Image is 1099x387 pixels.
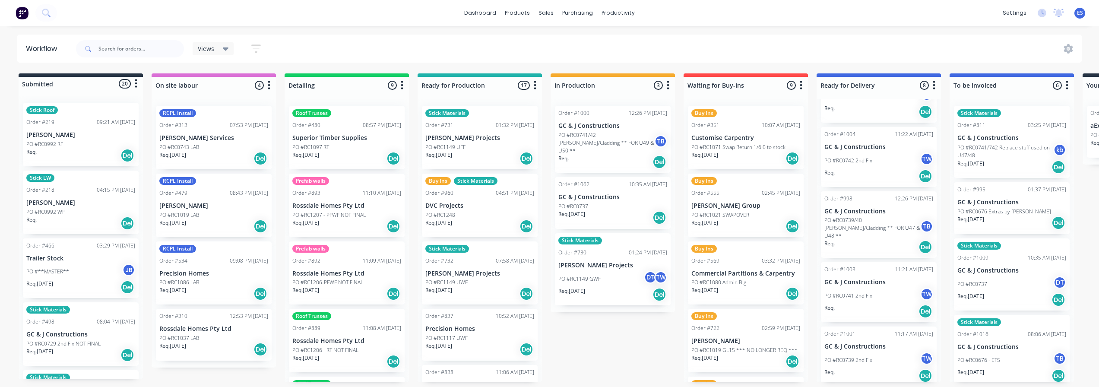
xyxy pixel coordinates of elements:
[785,152,799,165] div: Del
[688,241,804,305] div: Buy InsOrder #56903:32 PM [DATE]Commercial Partitions & CarpentryPO #RC1080 Admin BlgReq.[DATE]Del
[292,151,319,159] p: Req. [DATE]
[386,152,400,165] div: Del
[691,245,717,253] div: Buy Ins
[558,122,667,130] p: GC & J Constructions
[159,177,196,185] div: RCPL Install
[496,121,534,129] div: 01:32 PM [DATE]
[957,292,984,300] p: Req. [DATE]
[120,216,134,230] div: Del
[425,325,534,333] p: Precision Homes
[957,109,1001,117] div: Stick Materials
[954,182,1070,234] div: Order #99501:37 PM [DATE]GC & J ConstructionsPO #RC0676 Extras by [PERSON_NAME]Req.[DATE]Del
[762,189,800,197] div: 02:45 PM [DATE]
[1028,330,1066,338] div: 08:06 AM [DATE]
[691,143,785,151] p: PO #RC1071 Swap Return 1/6.0 to stock
[519,287,533,301] div: Del
[159,334,200,342] p: PO #RC1037 LAB
[292,279,363,286] p: PO #RC1206-PFWF NOT FINAL
[895,330,933,338] div: 11:17 AM [DATE]
[785,355,799,368] div: Del
[26,242,54,250] div: Order #466
[422,309,538,361] div: Order #83710:52 AM [DATE]Precision HomesPO #RC1117 UWFReq.[DATE]Del
[292,324,320,332] div: Order #889
[957,254,988,262] div: Order #1009
[159,151,186,159] p: Req. [DATE]
[26,140,63,148] p: PO #RC0992 RF
[425,270,534,277] p: [PERSON_NAME] Projects
[289,241,405,305] div: Prefab wallsOrder #89211:09 AM [DATE]Rossdale Homes Pty LtdPO #RC1206-PFWF NOT FINALReq.[DATE]Del
[425,257,453,265] div: Order #732
[120,348,134,362] div: Del
[425,279,468,286] p: PO #RC1149 UWF
[918,369,932,383] div: Del
[1051,293,1065,307] div: Del
[386,355,400,368] div: Del
[26,174,54,182] div: Stick LW
[98,40,184,57] input: Search for orders...
[957,356,1000,364] p: PO #RC0676 - ETS
[363,189,401,197] div: 11:10 AM [DATE]
[691,211,749,219] p: PO #RC1021 SWAPOVER
[120,149,134,162] div: Del
[292,270,401,277] p: Rossdale Homes Pty Ltd
[26,348,53,355] p: Req. [DATE]
[629,109,667,117] div: 12:26 PM [DATE]
[691,312,717,320] div: Buy Ins
[292,189,320,197] div: Order #893
[198,44,214,53] span: Views
[688,174,804,237] div: Buy InsOrder #55502:45 PM [DATE][PERSON_NAME] GroupPO #RC1021 SWAPOVERReq.[DATE]Del
[26,318,54,326] div: Order #498
[159,134,268,142] p: [PERSON_NAME] Services
[26,148,37,156] p: Req.
[688,309,804,372] div: Buy InsOrder #72202:59 PM [DATE][PERSON_NAME]PO #RC1019 GL15 *** NO LONGER REQ ***Req.[DATE]Del
[454,177,497,185] div: Stick Materials
[597,6,639,19] div: productivity
[957,186,985,193] div: Order #995
[957,144,1053,159] p: PO #RC0741/742 Replace stuff used on U47/48
[821,191,937,258] div: Order #99812:26 PM [DATE]GC & J ConstructionsPO #RC0739/40 [PERSON_NAME]/Cladding ** FOR U47 & U4...
[500,6,534,19] div: products
[159,219,186,227] p: Req. [DATE]
[292,346,358,354] p: PO #RC1206 - RT NOT FINAL
[292,177,329,185] div: Prefab walls
[425,211,455,219] p: PO #RC1248
[691,109,717,117] div: Buy Ins
[425,134,534,142] p: [PERSON_NAME] Projects
[824,368,835,376] p: Req.
[918,305,932,318] div: Del
[920,152,933,165] div: TW
[159,257,187,265] div: Order #534
[425,368,453,376] div: Order #838
[762,121,800,129] div: 10:07 AM [DATE]
[957,368,984,376] p: Req. [DATE]
[159,312,187,320] div: Order #310
[156,309,272,361] div: Order #31012:53 PM [DATE]Rossdale Homes Pty LtdPO #RC1037 LABReq.[DATE]Del
[558,193,667,201] p: GC & J Constructions
[824,343,933,350] p: GC & J Constructions
[998,6,1031,19] div: settings
[292,143,329,151] p: PO #RC1097 RT
[691,324,719,332] div: Order #722
[918,240,932,254] div: Del
[691,202,800,209] p: [PERSON_NAME] Group
[957,267,1066,274] p: GC & J Constructions
[26,255,135,262] p: Trailer Stock
[920,352,933,365] div: TW
[558,109,589,117] div: Order #1000
[253,219,267,233] div: Del
[460,6,500,19] a: dashboard
[558,155,569,162] p: Req.
[496,312,534,320] div: 10:52 AM [DATE]
[425,245,469,253] div: Stick Materials
[691,346,798,354] p: PO #RC1019 GL15 *** NO LONGER REQ ***
[691,219,718,227] p: Req. [DATE]
[1051,216,1065,230] div: Del
[824,195,852,203] div: Order #998
[824,157,872,165] p: PO #RC0742 2nd Fix
[422,241,538,305] div: Stick MaterialsOrder #73207:58 AM [DATE][PERSON_NAME] ProjectsPO #RC1149 UWFReq.[DATE]Del
[762,324,800,332] div: 02:59 PM [DATE]
[292,109,331,117] div: Roof Trusses
[691,134,800,142] p: Customise Carpentry
[289,174,405,237] div: Prefab wallsOrder #89311:10 AM [DATE]Rossdale Homes Pty LtdPO #RC1207 - PFWF NOT FINALReq.[DATE]Del
[292,245,329,253] div: Prefab walls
